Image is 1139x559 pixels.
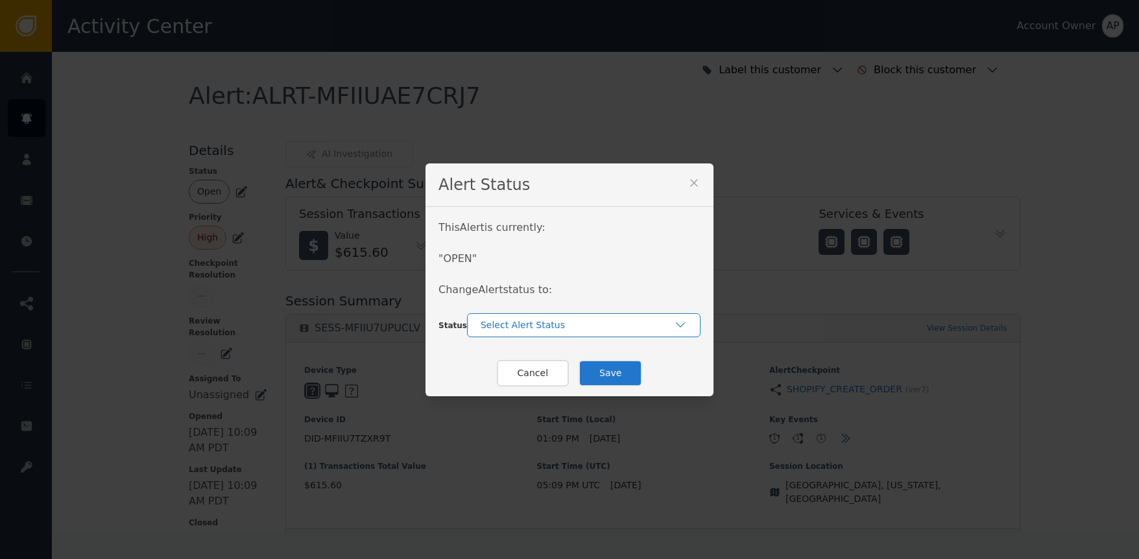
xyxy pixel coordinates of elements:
button: Cancel [497,360,569,387]
button: Select Alert Status [467,313,701,337]
span: Change Alert status to: [438,283,552,296]
div: Alert Status [426,163,713,207]
span: Status [438,321,467,330]
span: This Alert is currently: [438,221,546,233]
button: Save [579,360,642,387]
div: Select Alert Status [481,318,674,332]
span: " OPEN " [438,252,477,265]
